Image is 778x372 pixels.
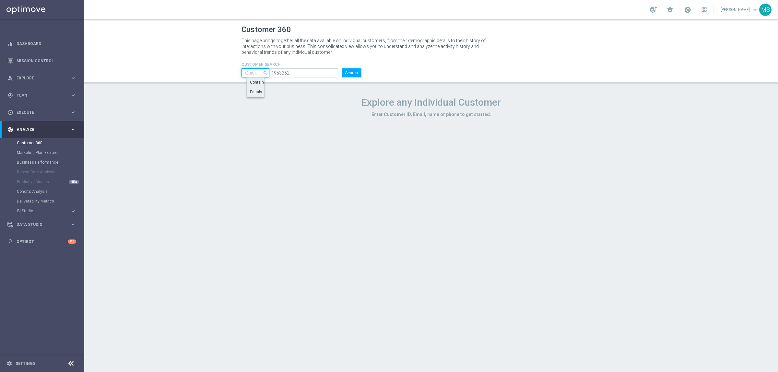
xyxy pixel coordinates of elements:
[759,4,772,16] div: MS
[7,41,13,47] i: equalizer
[7,52,76,69] div: Mission Control
[247,87,275,97] div: Press SPACE to select this row.
[7,92,70,98] div: Plan
[70,126,76,133] i: keyboard_arrow_right
[7,110,70,115] div: Execute
[7,222,70,227] div: Data Studio
[263,69,269,76] i: search
[70,92,76,98] i: keyboard_arrow_right
[242,62,361,67] h4: CUSTOMER SEARCH
[17,157,84,167] div: Business Performance
[242,111,621,117] h3: Enter Customer ID, Email, name or phone to get started.
[16,362,35,366] a: Settings
[7,93,77,98] button: gps_fixed Plan keyboard_arrow_right
[17,196,84,206] div: Deliverability Metrics
[17,138,84,148] div: Customer 360
[7,92,13,98] i: gps_fixed
[70,221,76,227] i: keyboard_arrow_right
[17,35,76,52] a: Dashboard
[17,52,76,69] a: Mission Control
[17,187,84,196] div: Cohorts Analysis
[7,75,13,81] i: person_search
[70,109,76,115] i: keyboard_arrow_right
[17,233,68,250] a: Optibot
[7,127,13,133] i: track_changes
[17,209,70,213] div: BI Studio
[720,5,759,15] a: [PERSON_NAME]keyboard_arrow_down
[7,110,13,115] i: play_circle_outline
[17,206,84,216] div: BI Studio
[342,68,361,77] button: Search
[250,79,266,85] div: Contains
[250,89,262,95] div: Equals
[17,140,67,145] a: Customer 360
[70,208,76,214] i: keyboard_arrow_right
[666,6,674,13] span: school
[17,148,84,157] div: Marketing Plan Explorer
[17,76,70,80] span: Explore
[7,58,77,64] button: Mission Control
[17,208,77,214] button: BI Studio keyboard_arrow_right
[69,180,79,184] div: NEW
[17,160,67,165] a: Business Performance
[7,239,13,245] i: lightbulb
[6,361,12,366] i: settings
[17,223,70,227] span: Data Studio
[17,167,84,177] div: Repeat Rate Analysis
[17,177,84,187] div: Predictive Models
[68,239,76,244] div: +10
[17,199,67,204] a: Deliverability Metrics
[7,127,77,132] button: track_changes Analyze keyboard_arrow_right
[7,233,76,250] div: Optibot
[17,209,64,213] span: BI Studio
[17,150,67,155] a: Marketing Plan Explorer
[7,75,70,81] div: Explore
[7,239,77,244] button: lightbulb Optibot +10
[7,41,77,46] button: equalizer Dashboard
[7,110,77,115] button: play_circle_outline Execute keyboard_arrow_right
[17,93,70,97] span: Plan
[17,110,70,114] span: Execute
[7,76,77,81] button: person_search Explore keyboard_arrow_right
[751,6,759,13] span: keyboard_arrow_down
[247,78,275,87] div: Press SPACE to deselect this row.
[17,128,70,132] span: Analyze
[242,68,269,77] input: Contains
[242,38,491,55] p: This page brings together all the data available on individual customers, from their demographic ...
[7,127,70,133] div: Analyze
[7,35,76,52] div: Dashboard
[242,25,621,34] h1: Customer 360
[17,189,67,194] a: Cohorts Analysis
[269,68,338,77] input: Enter CID, Email, name or phone
[242,97,621,108] h1: Explore any Individual Customer
[70,75,76,81] i: keyboard_arrow_right
[7,222,77,227] button: Data Studio keyboard_arrow_right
